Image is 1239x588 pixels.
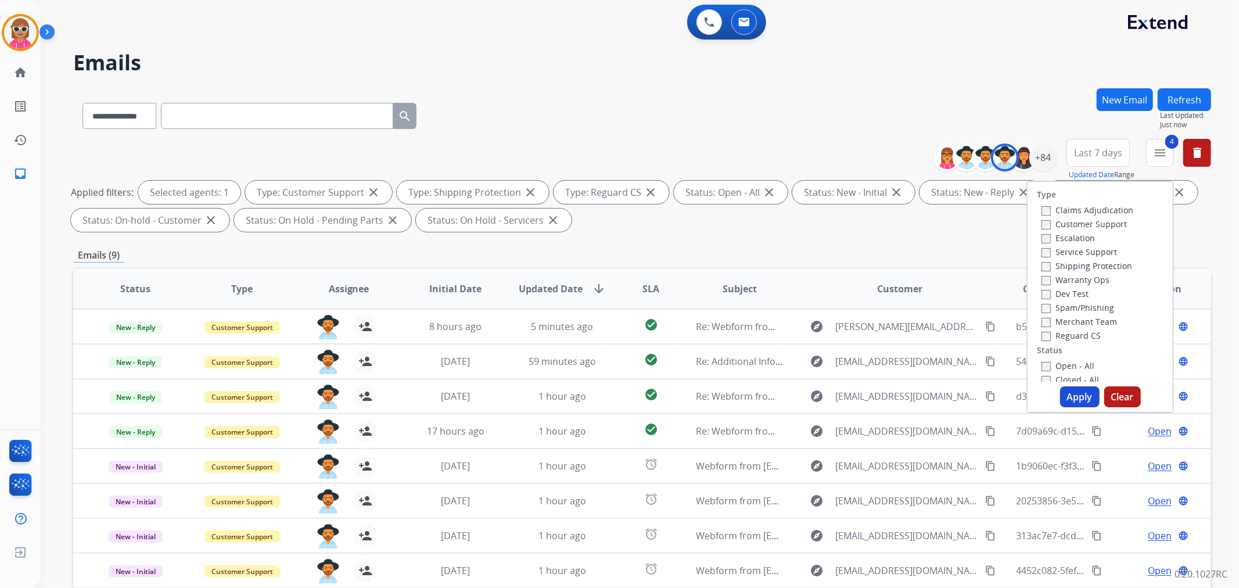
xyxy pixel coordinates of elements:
span: [EMAIL_ADDRESS][DOMAIN_NAME] [835,529,978,543]
span: 1 hour ago [538,390,586,403]
span: 20253856-3e55-4efb-b446-caa776ec3662 [1017,494,1193,507]
span: [EMAIL_ADDRESS][DOMAIN_NAME] [835,494,978,508]
span: 4 [1165,135,1179,149]
span: Open [1148,529,1172,543]
mat-icon: inbox [13,167,27,181]
mat-icon: person_add [358,494,372,508]
label: Merchant Team [1042,316,1117,327]
span: Customer Support [204,356,280,368]
span: Subject [723,282,757,296]
button: Clear [1104,386,1141,407]
mat-icon: language [1178,565,1188,576]
span: New - Reply [109,356,162,368]
mat-icon: language [1178,321,1188,332]
img: agent-avatar [317,350,340,374]
div: Status: On Hold - Servicers [416,209,572,232]
span: New - Reply [109,321,162,334]
label: Shipping Protection [1042,260,1132,271]
span: Customer Support [204,461,280,473]
p: 0.20.1027RC [1175,567,1227,581]
span: [EMAIL_ADDRESS][DOMAIN_NAME] [835,424,978,438]
span: 1 hour ago [538,529,586,542]
p: Emails (9) [73,248,124,263]
label: Type [1037,189,1056,200]
img: agent-avatar [317,420,340,444]
mat-icon: alarm [644,457,658,471]
span: [DATE] [441,460,470,472]
mat-icon: home [13,66,27,80]
div: Status: New - Reply [920,181,1042,204]
span: Open [1148,424,1172,438]
mat-icon: history [13,133,27,147]
mat-icon: close [386,213,400,227]
span: Webform from [EMAIL_ADDRESS][DOMAIN_NAME] on [DATE] [696,564,960,577]
span: [PERSON_NAME][EMAIL_ADDRESS][PERSON_NAME][DOMAIN_NAME] [835,320,978,334]
mat-icon: content_copy [985,565,996,576]
img: agent-avatar [317,315,340,339]
input: Spam/Phishing [1042,304,1051,313]
img: agent-avatar [317,454,340,479]
mat-icon: search [398,109,412,123]
span: [DATE] [441,529,470,542]
label: Warranty Ops [1042,274,1109,285]
span: Conversation ID [1023,282,1097,296]
mat-icon: language [1178,356,1188,367]
mat-icon: explore [810,529,824,543]
span: 17 hours ago [427,425,484,438]
mat-icon: close [367,185,380,199]
mat-icon: alarm [644,527,658,541]
mat-icon: person_add [358,529,372,543]
span: 1 hour ago [538,564,586,577]
mat-icon: alarm [644,562,658,576]
mat-icon: content_copy [1091,530,1102,541]
div: Type: Shipping Protection [397,181,549,204]
mat-icon: explore [810,424,824,438]
span: Customer Support [204,321,280,334]
span: Re: Webform from [EMAIL_ADDRESS][DOMAIN_NAME] on [DATE] [696,425,975,438]
label: Reguard CS [1042,330,1101,341]
h2: Emails [73,51,1211,74]
mat-icon: language [1178,496,1188,506]
span: 4452c082-5fef-42c7-b2d1-84f662bc350a [1017,564,1188,577]
span: New - Initial [109,496,163,508]
span: Webform from [EMAIL_ADDRESS][DOMAIN_NAME] on [DATE] [696,494,960,507]
mat-icon: check_circle [644,318,658,332]
input: Shipping Protection [1042,262,1051,271]
span: Re: Webform from [PERSON_NAME][EMAIL_ADDRESS][PERSON_NAME][DOMAIN_NAME] on [DATE] [696,320,1119,333]
span: Customer Support [204,530,280,543]
span: 1b9060ec-f3f3-408f-8a7f-3e46d1bbc043 [1017,460,1187,472]
span: 59 minutes ago [529,355,596,368]
span: New - Initial [109,461,163,473]
mat-icon: delete [1190,146,1204,160]
span: New - Initial [109,565,163,578]
mat-icon: menu [1153,146,1167,160]
mat-icon: close [523,185,537,199]
mat-icon: close [204,213,218,227]
div: Type: Reguard CS [554,181,669,204]
span: Customer Support [204,565,280,578]
input: Customer Support [1042,220,1051,230]
span: Initial Date [429,282,482,296]
mat-icon: content_copy [985,321,996,332]
div: Status: New - Initial [792,181,915,204]
mat-icon: content_copy [985,356,996,367]
button: New Email [1097,88,1153,111]
span: 5419bf68-0b83-4cdf-9b67-18fcd0412156 [1017,355,1190,368]
mat-icon: language [1178,391,1188,401]
span: Open [1148,494,1172,508]
img: avatar [4,16,37,49]
button: Updated Date [1069,170,1114,180]
span: Just now [1160,120,1211,130]
mat-icon: explore [810,354,824,368]
div: Status: On-hold - Customer [71,209,229,232]
span: Re: Webform from [EMAIL_ADDRESS][DOMAIN_NAME] on [DATE] [696,390,975,403]
mat-icon: close [1017,185,1030,199]
span: [EMAIL_ADDRESS][DOMAIN_NAME] [835,459,978,473]
mat-icon: person_add [358,354,372,368]
mat-icon: list_alt [13,99,27,113]
span: Last 7 days [1074,150,1122,155]
button: 4 [1146,139,1174,167]
input: Merchant Team [1042,318,1051,327]
mat-icon: close [1172,185,1186,199]
mat-icon: person_add [358,424,372,438]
